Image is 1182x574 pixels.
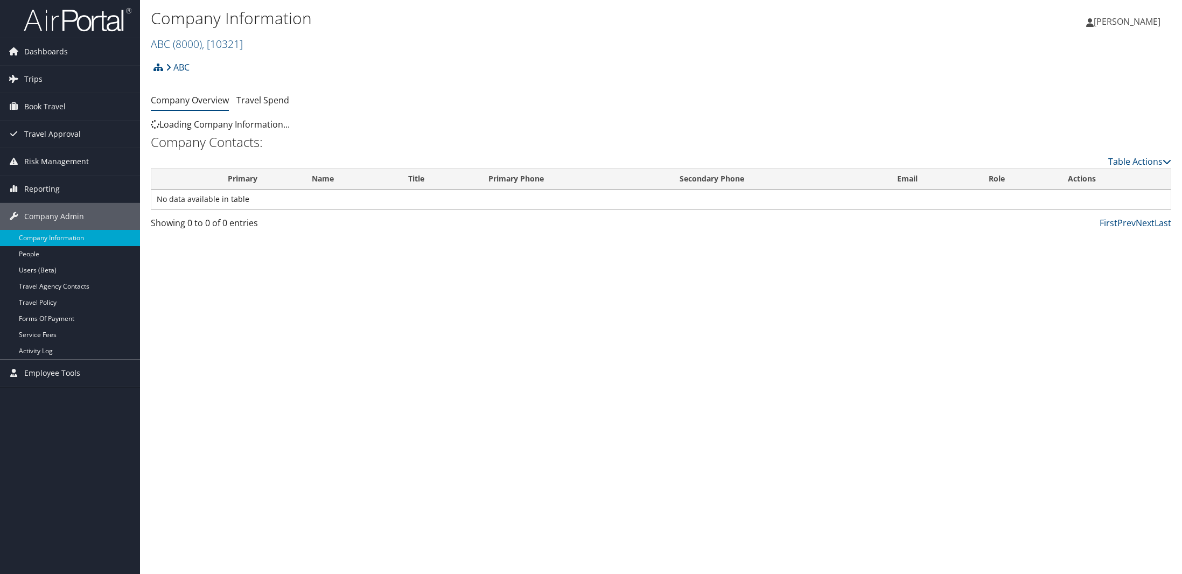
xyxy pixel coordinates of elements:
span: Dashboards [24,38,68,65]
th: Primary [184,169,302,190]
th: Title [398,169,479,190]
a: [PERSON_NAME] [1086,5,1171,38]
span: [PERSON_NAME] [1094,16,1160,27]
span: Travel Approval [24,121,81,148]
a: ABC [151,37,243,51]
a: Prev [1117,217,1136,229]
th: Name [302,169,398,190]
a: Last [1155,217,1171,229]
span: Book Travel [24,93,66,120]
span: Employee Tools [24,360,80,387]
div: Showing 0 to 0 of 0 entries [151,216,394,235]
span: ( 8000 ) [173,37,202,51]
th: Actions [1058,169,1171,190]
span: , [ 10321 ] [202,37,243,51]
span: Risk Management [24,148,89,175]
span: Trips [24,66,43,93]
a: Company Overview [151,94,229,106]
th: Role [979,169,1058,190]
h1: Company Information [151,7,831,30]
h2: Company Contacts: [151,133,1171,151]
a: Next [1136,217,1155,229]
span: Reporting [24,176,60,202]
a: ABC [166,57,190,78]
a: Table Actions [1108,156,1171,167]
td: No data available in table [151,190,1171,209]
span: Company Admin [24,203,84,230]
th: Secondary Phone [670,169,887,190]
th: Primary Phone [479,169,670,190]
a: Travel Spend [236,94,289,106]
img: airportal-logo.png [24,7,131,32]
span: Loading Company Information... [151,118,290,130]
a: First [1100,217,1117,229]
th: Email [887,169,980,190]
